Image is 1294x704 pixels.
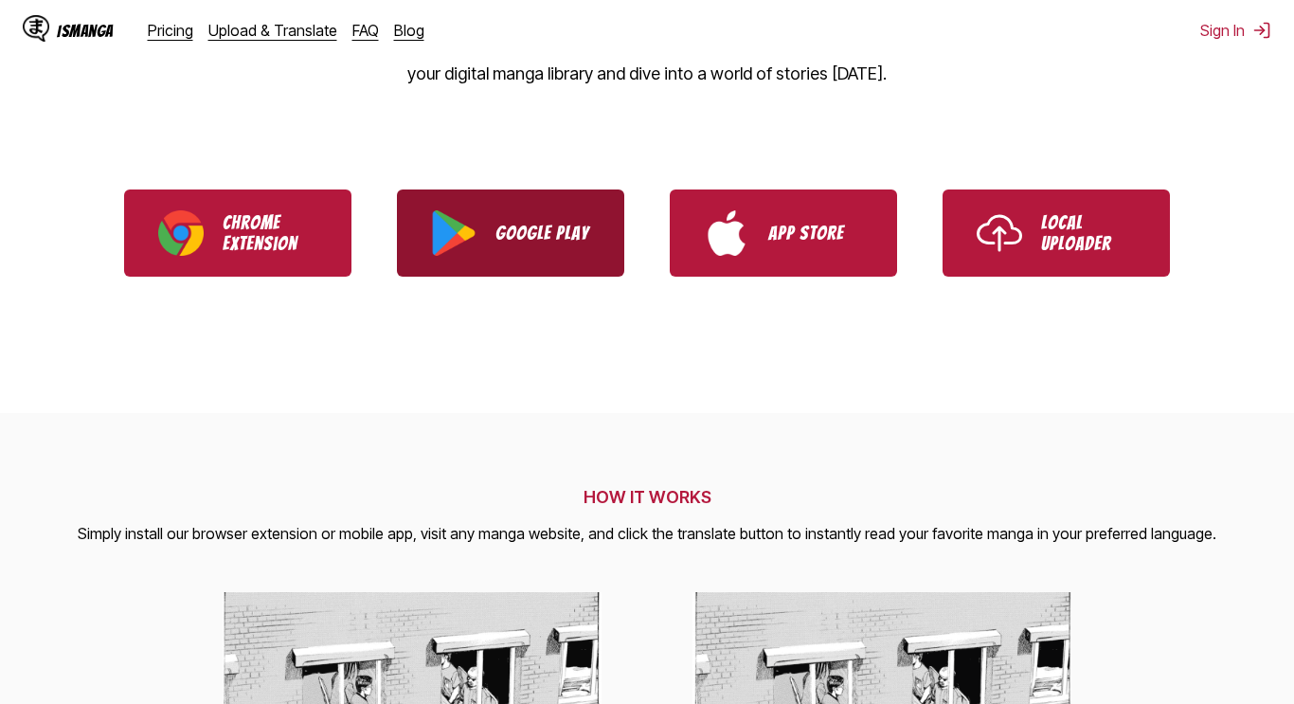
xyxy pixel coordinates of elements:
img: App Store logo [704,210,749,256]
p: Simply install our browser extension or mobile app, visit any manga website, and click the transl... [78,522,1216,547]
button: Sign In [1200,21,1271,40]
a: Upload & Translate [208,21,337,40]
a: Download IsManga Chrome Extension [124,190,351,277]
h2: HOW IT WORKS [78,487,1216,507]
a: Use IsManga Local Uploader [943,190,1170,277]
a: Blog [394,21,424,40]
a: IsManga LogoIsManga [23,15,148,45]
img: IsManga Logo [23,15,49,42]
img: Chrome logo [158,210,204,256]
a: FAQ [352,21,379,40]
img: Sign out [1252,21,1271,40]
p: Google Play [495,223,590,244]
img: Upload icon [977,210,1022,256]
p: App Store [768,223,863,244]
a: Download IsManga from Google Play [397,190,624,277]
a: Download IsManga from App Store [670,190,897,277]
p: Local Uploader [1041,212,1136,254]
div: IsManga [57,22,114,40]
img: Google Play logo [431,210,476,256]
p: Chrome Extension [223,212,317,254]
a: Pricing [148,21,193,40]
